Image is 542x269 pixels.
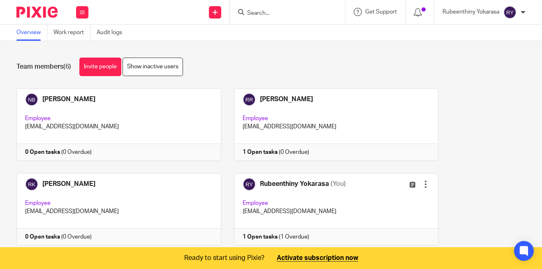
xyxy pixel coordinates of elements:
[123,58,183,76] a: Show inactive users
[97,25,128,41] a: Audit logs
[246,10,320,17] input: Search
[79,58,121,76] a: Invite people
[53,25,90,41] a: Work report
[365,9,397,15] span: Get Support
[503,6,517,19] img: svg%3E
[63,63,71,70] span: (6)
[442,8,499,16] p: Rubeenthiny Yokarasa
[16,63,71,71] h1: Team members
[16,25,47,41] a: Overview
[16,7,58,18] img: Pixie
